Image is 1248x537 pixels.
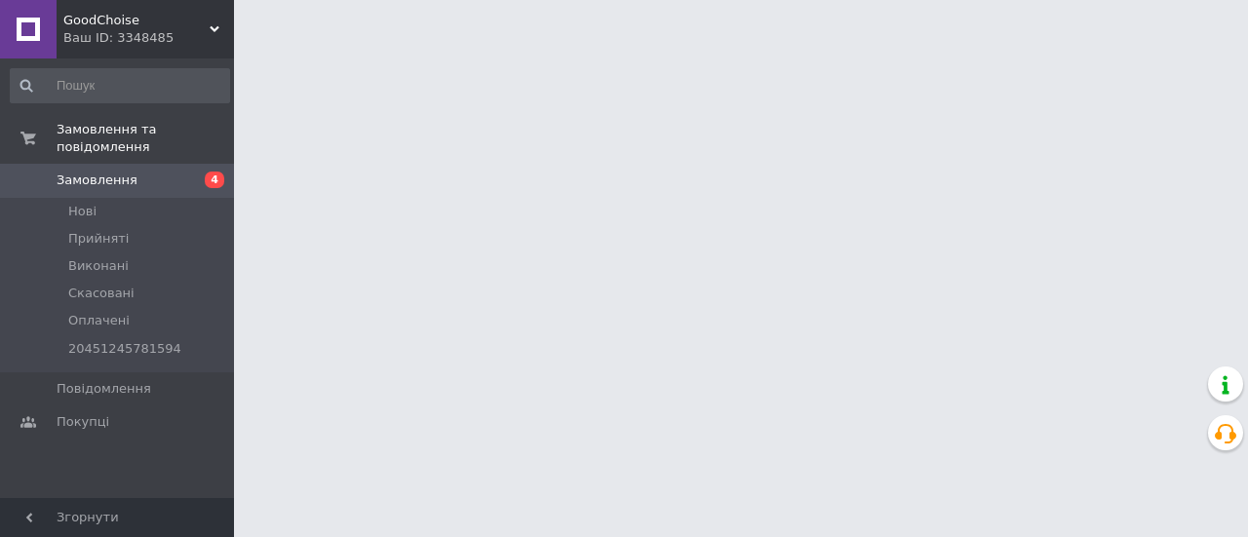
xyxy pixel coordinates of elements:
span: Прийняті [68,230,129,248]
span: Скасовані [68,285,135,302]
span: Повідомлення [57,380,151,398]
span: Замовлення та повідомлення [57,121,234,156]
span: Замовлення [57,172,137,189]
span: Нові [68,203,97,220]
span: 20451245781594 [68,340,181,358]
div: Ваш ID: 3348485 [63,29,234,47]
span: Оплачені [68,312,130,329]
span: Покупці [57,413,109,431]
span: 4 [205,172,224,188]
span: Виконані [68,257,129,275]
input: Пошук [10,68,230,103]
span: GoodChoise [63,12,210,29]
